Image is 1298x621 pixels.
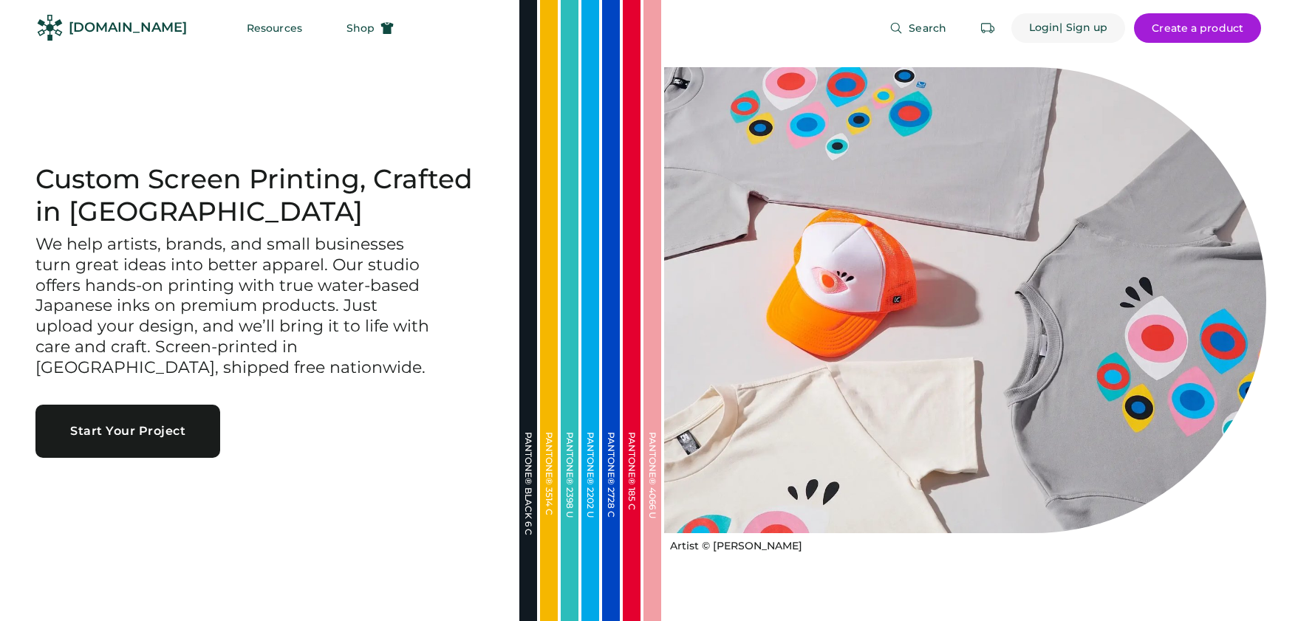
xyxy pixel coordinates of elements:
div: PANTONE® 2202 U [586,432,595,580]
div: PANTONE® 2728 C [607,432,615,580]
button: Create a product [1134,13,1261,43]
div: | Sign up [1059,21,1107,35]
button: Search [872,13,964,43]
div: PANTONE® 2398 U [565,432,574,580]
button: Retrieve an order [973,13,1002,43]
span: Search [909,23,946,33]
div: PANTONE® 185 C [627,432,636,580]
div: PANTONE® 4066 U [648,432,657,580]
h3: We help artists, brands, and small businesses turn great ideas into better apparel. Our studio of... [35,234,434,379]
button: Start Your Project [35,405,220,458]
button: Shop [329,13,411,43]
div: PANTONE® 3514 C [544,432,553,580]
a: Artist © [PERSON_NAME] [664,533,802,554]
div: Artist © [PERSON_NAME] [670,539,802,554]
button: Resources [229,13,320,43]
img: Rendered Logo - Screens [37,15,63,41]
span: Shop [346,23,375,33]
div: Login [1029,21,1060,35]
div: [DOMAIN_NAME] [69,18,187,37]
h1: Custom Screen Printing, Crafted in [GEOGRAPHIC_DATA] [35,163,484,228]
div: PANTONE® BLACK 6 C [524,432,533,580]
